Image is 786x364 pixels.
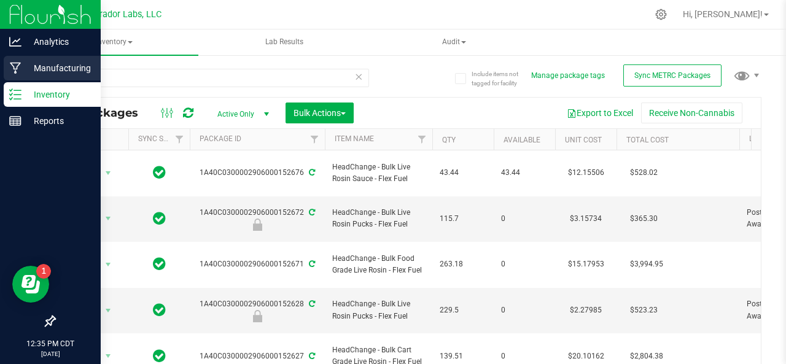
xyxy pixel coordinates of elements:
[501,304,548,316] span: 0
[634,71,710,80] span: Sync METRC Packages
[626,136,669,144] a: Total Cost
[89,9,161,20] span: Curador Labs, LLC
[354,69,363,85] span: Clear
[138,134,185,143] a: Sync Status
[153,164,166,181] span: In Sync
[442,136,456,144] a: Qty
[332,161,425,185] span: HeadChange - Bulk Live Rosin Sauce - Flex Fuel
[332,298,425,322] span: HeadChange - Bulk Live Rosin Pucks - Flex Fuel
[101,256,116,273] span: select
[188,207,327,231] div: 1A40C0300002906000152672
[624,164,664,182] span: $528.02
[501,213,548,225] span: 0
[9,115,21,127] inline-svg: Reports
[188,298,327,322] div: 1A40C0300002906000152628
[9,62,21,74] inline-svg: Manufacturing
[555,196,617,242] td: $3.15734
[307,168,315,177] span: Sync from Compliance System
[21,87,95,102] p: Inventory
[153,301,166,319] span: In Sync
[624,210,664,228] span: $365.30
[169,129,190,150] a: Filter
[188,350,327,362] div: 1A40C0300002906000152627
[653,9,669,20] div: Manage settings
[101,302,116,319] span: select
[307,300,315,308] span: Sync from Compliance System
[440,350,486,362] span: 139.51
[623,64,722,87] button: Sync METRC Packages
[36,264,51,279] iframe: Resource center unread badge
[555,288,617,334] td: $2.27985
[188,310,327,322] div: Post Processing - XO - Awaiting Blend
[335,134,374,143] a: Item Name
[101,165,116,182] span: select
[307,208,315,217] span: Sync from Compliance System
[188,167,327,179] div: 1A40C0300002906000152676
[531,71,605,81] button: Manage package tags
[501,167,548,179] span: 43.44
[249,37,320,47] span: Lab Results
[412,129,432,150] a: Filter
[21,61,95,76] p: Manufacturing
[565,136,602,144] a: Unit Cost
[6,349,95,358] p: [DATE]
[153,255,166,273] span: In Sync
[307,352,315,360] span: Sync from Compliance System
[440,167,486,179] span: 43.44
[440,213,486,225] span: 115.7
[440,258,486,270] span: 263.18
[370,29,539,55] a: Audit
[370,30,538,55] span: Audit
[12,266,49,303] iframe: Resource center
[555,242,617,288] td: $15.17953
[683,9,763,19] span: Hi, [PERSON_NAME]!
[54,69,369,87] input: Search Package ID, Item Name, SKU, Lot or Part Number...
[6,338,95,349] p: 12:35 PM CDT
[504,136,540,144] a: Available
[286,103,354,123] button: Bulk Actions
[64,106,150,120] span: All Packages
[188,219,327,231] div: Post Processing - XO - Awaiting Blend
[294,108,346,118] span: Bulk Actions
[641,103,742,123] button: Receive Non-Cannabis
[101,210,116,227] span: select
[29,29,198,55] a: Inventory
[472,69,533,88] span: Include items not tagged for facility
[332,253,425,276] span: HeadChange - Bulk Food Grade Live Rosin - Flex Fuel
[440,304,486,316] span: 229.5
[200,134,241,143] a: Package ID
[307,260,315,268] span: Sync from Compliance System
[501,350,548,362] span: 0
[555,150,617,196] td: $12.15506
[9,88,21,101] inline-svg: Inventory
[9,36,21,48] inline-svg: Analytics
[559,103,641,123] button: Export to Excel
[188,258,327,270] div: 1A40C0300002906000152671
[305,129,325,150] a: Filter
[501,258,548,270] span: 0
[153,210,166,227] span: In Sync
[200,29,368,55] a: Lab Results
[624,301,664,319] span: $523.23
[21,34,95,49] p: Analytics
[332,207,425,230] span: HeadChange - Bulk Live Rosin Pucks - Flex Fuel
[21,114,95,128] p: Reports
[624,255,669,273] span: $3,994.95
